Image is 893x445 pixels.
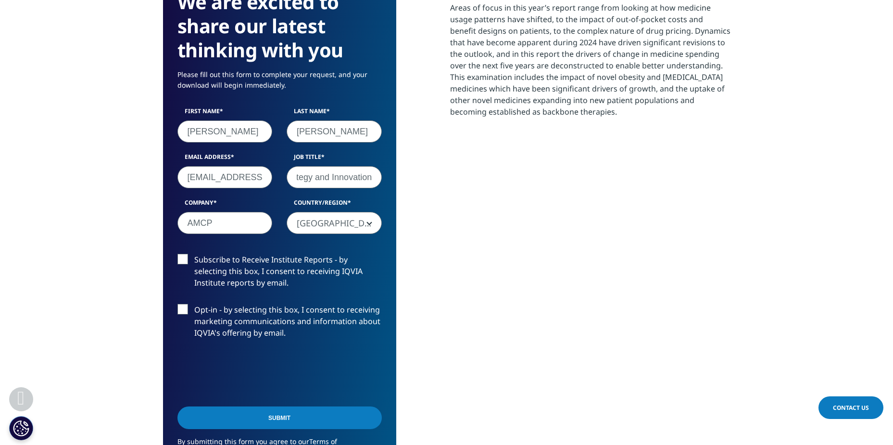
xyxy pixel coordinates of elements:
p: Areas of focus in this year’s report range from looking at how medicine usage patterns have shift... [450,2,730,125]
input: Submit [177,406,382,429]
button: Cookies Settings [9,416,33,440]
a: Contact Us [818,396,883,419]
label: First Name [177,107,273,120]
span: Contact Us [833,404,869,412]
iframe: reCAPTCHA [177,354,324,392]
span: United States [287,212,381,235]
p: Please fill out this form to complete your request, and your download will begin immediately. [177,69,382,98]
label: Country/Region [287,198,382,212]
label: Email Address [177,153,273,166]
label: Opt-in - by selecting this box, I consent to receiving marketing communications and information a... [177,304,382,344]
label: Subscribe to Receive Institute Reports - by selecting this box, I consent to receiving IQVIA Inst... [177,254,382,294]
label: Last Name [287,107,382,120]
label: Job Title [287,153,382,166]
label: Company [177,198,273,212]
